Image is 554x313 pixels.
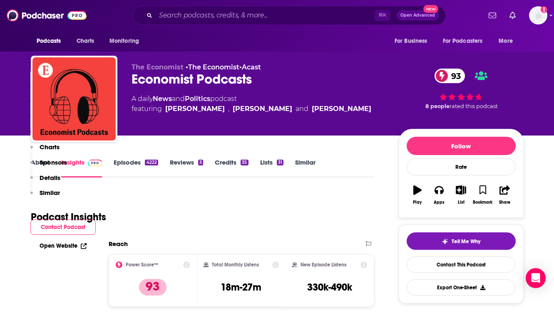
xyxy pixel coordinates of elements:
[423,5,438,13] span: New
[31,33,72,49] button: open menu
[37,35,61,47] span: Podcasts
[442,238,448,245] img: tell me why sparkle
[40,174,60,182] p: Details
[472,180,494,210] button: Bookmark
[109,35,139,47] span: Monitoring
[132,94,371,114] div: A daily podcast
[312,104,371,114] a: Rosie Blau
[40,158,67,166] p: Sponsors
[30,219,96,235] button: Contact Podcast
[186,63,239,71] span: •
[153,95,172,103] a: News
[428,180,450,210] button: Apps
[30,189,60,204] button: Similar
[30,174,60,189] button: Details
[188,63,239,71] a: The Economist
[399,63,524,115] div: 93 8 peoplerated this podcast
[109,240,128,248] h2: Reach
[185,95,210,103] a: Politics
[443,69,465,83] span: 93
[239,63,261,71] span: •
[126,262,158,268] h2: Power Score™
[221,281,261,293] h3: 18m-27m
[407,256,516,273] a: Contact This Podcast
[452,238,480,245] span: Tell Me Why
[395,35,427,47] span: For Business
[397,10,439,20] button: Open AdvancedNew
[458,200,465,205] div: List
[425,103,450,109] span: 8 people
[499,200,510,205] div: Share
[541,6,547,13] svg: Add a profile image
[407,158,516,175] div: Rate
[233,104,292,114] div: [PERSON_NAME]
[215,158,248,177] a: Credits35
[375,10,390,21] span: ⌘ K
[434,200,445,205] div: Apps
[40,242,87,249] a: Open Website
[499,35,513,47] span: More
[437,33,495,49] button: open menu
[7,7,87,23] img: Podchaser - Follow, Share and Rate Podcasts
[494,180,515,210] button: Share
[77,35,94,47] span: Charts
[132,104,371,114] span: featuring
[172,95,185,103] span: and
[450,103,498,109] span: rated this podcast
[32,57,116,140] img: Economist Podcasts
[493,33,523,49] button: open menu
[198,160,203,165] div: 3
[133,6,446,25] div: Search podcasts, credits, & more...
[529,6,547,25] button: Show profile menu
[30,158,67,174] button: Sponsors
[165,104,225,114] a: Jason Palmer
[156,9,375,22] input: Search podcasts, credits, & more...
[260,158,283,177] a: Lists31
[407,279,516,296] button: Export One-Sheet
[228,104,229,114] span: ,
[241,160,248,165] div: 35
[40,189,60,197] p: Similar
[506,8,519,22] a: Show notifications dropdown
[301,262,346,268] h2: New Episode Listens
[407,180,428,210] button: Play
[529,6,547,25] span: Logged in as HughE
[296,104,308,114] span: and
[485,8,499,22] a: Show notifications dropdown
[139,279,166,296] p: 93
[132,63,184,71] span: The Economist
[400,13,435,17] span: Open Advanced
[242,63,261,71] a: Acast
[71,33,99,49] a: Charts
[529,6,547,25] img: User Profile
[389,33,438,49] button: open menu
[407,232,516,250] button: tell me why sparkleTell Me Why
[526,268,546,288] div: Open Intercom Messenger
[212,262,259,268] h2: Total Monthly Listens
[277,160,283,165] div: 31
[443,35,483,47] span: For Podcasters
[407,137,516,155] button: Follow
[307,281,352,293] h3: 330k-490k
[413,200,422,205] div: Play
[114,158,158,177] a: Episodes4222
[435,69,465,83] a: 93
[170,158,203,177] a: Reviews3
[473,200,492,205] div: Bookmark
[104,33,150,49] button: open menu
[295,158,316,177] a: Similar
[145,160,158,165] div: 4222
[450,180,472,210] button: List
